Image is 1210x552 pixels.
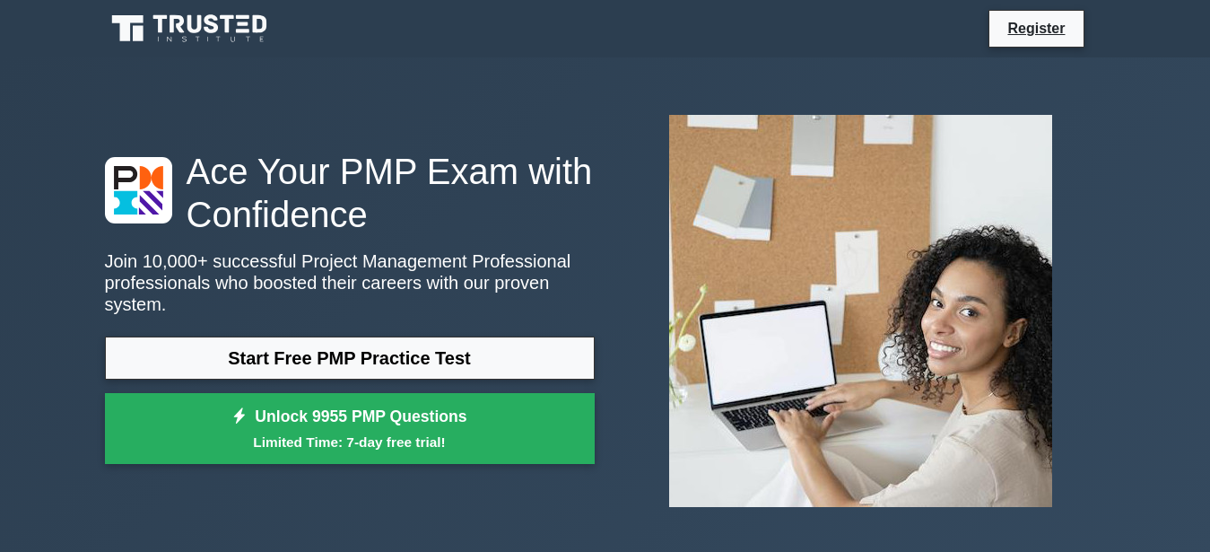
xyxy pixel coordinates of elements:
[105,150,595,236] h1: Ace Your PMP Exam with Confidence
[105,393,595,465] a: Unlock 9955 PMP QuestionsLimited Time: 7-day free trial!
[105,337,595,380] a: Start Free PMP Practice Test
[105,250,595,315] p: Join 10,000+ successful Project Management Professional professionals who boosted their careers w...
[127,432,572,452] small: Limited Time: 7-day free trial!
[997,17,1075,39] a: Register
